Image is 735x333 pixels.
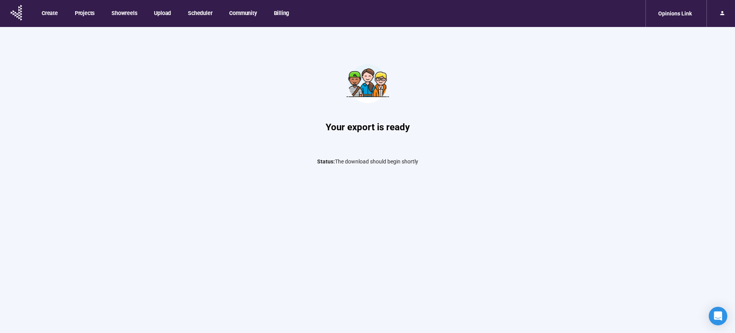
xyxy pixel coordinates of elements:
[317,158,335,165] span: Status:
[268,5,295,21] button: Billing
[339,55,397,113] img: Teamwork
[709,307,727,325] div: Open Intercom Messenger
[105,5,142,21] button: Showreels
[69,5,100,21] button: Projects
[182,5,218,21] button: Scheduler
[148,5,176,21] button: Upload
[223,5,262,21] button: Community
[654,6,696,21] div: Opinions Link
[252,120,483,135] h1: Your export is ready
[35,5,63,21] button: Create
[252,157,483,166] p: The download should begin shortly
